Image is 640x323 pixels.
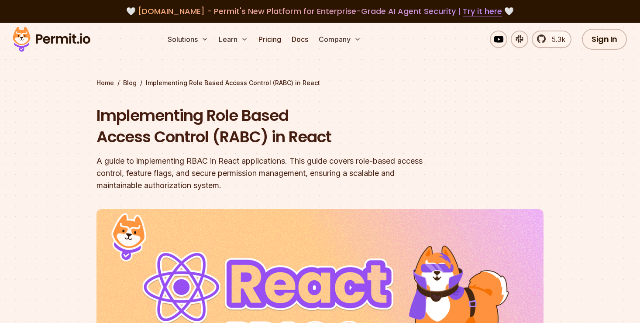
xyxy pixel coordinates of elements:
[96,105,432,148] h1: Implementing Role Based Access Control (RABC) in React
[123,79,137,87] a: Blog
[138,6,502,17] span: [DOMAIN_NAME] - Permit's New Platform for Enterprise-Grade AI Agent Security |
[547,34,565,45] span: 5.3k
[96,155,432,192] div: A guide to implementing RBAC in React applications. This guide covers role-based access control, ...
[164,31,212,48] button: Solutions
[96,79,114,87] a: Home
[463,6,502,17] a: Try it here
[9,24,94,54] img: Permit logo
[255,31,285,48] a: Pricing
[315,31,365,48] button: Company
[215,31,251,48] button: Learn
[582,29,627,50] a: Sign In
[288,31,312,48] a: Docs
[21,5,619,17] div: 🤍 🤍
[532,31,571,48] a: 5.3k
[96,79,544,87] div: / /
